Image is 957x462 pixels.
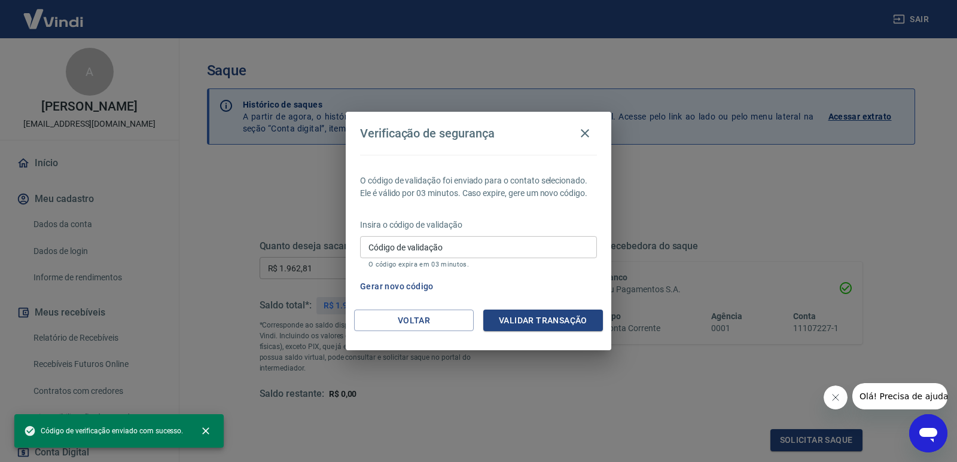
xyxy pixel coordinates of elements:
iframe: Fechar mensagem [824,385,848,409]
button: Validar transação [483,310,603,332]
iframe: Mensagem da empresa [852,383,947,409]
h4: Verificação de segurança [360,126,495,140]
p: O código de validação foi enviado para o contato selecionado. Ele é válido por 03 minutos. Caso e... [360,175,597,200]
span: Olá! Precisa de ajuda? [7,8,100,18]
p: Insira o código de validação [360,219,597,231]
button: Voltar [354,310,474,332]
p: O código expira em 03 minutos. [368,261,589,268]
button: Gerar novo código [355,276,438,298]
button: close [193,418,219,444]
span: Código de verificação enviado com sucesso. [24,425,183,437]
iframe: Botão para abrir a janela de mensagens [909,414,947,452]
